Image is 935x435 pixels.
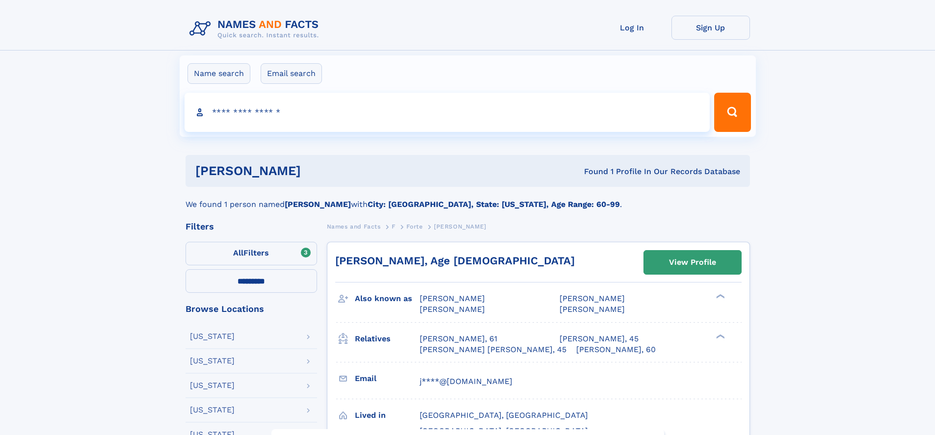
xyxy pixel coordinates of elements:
[420,344,566,355] a: [PERSON_NAME] [PERSON_NAME], 45
[576,344,656,355] a: [PERSON_NAME], 60
[420,305,485,314] span: [PERSON_NAME]
[420,333,497,344] a: [PERSON_NAME], 61
[261,63,322,84] label: Email search
[671,16,750,40] a: Sign Up
[186,16,327,42] img: Logo Names and Facts
[714,333,725,339] div: ❯
[406,220,423,232] a: Forte
[190,333,235,340] div: [US_STATE]
[186,222,317,231] div: Filters
[355,370,420,387] h3: Email
[186,242,317,265] label: Filters
[442,166,740,177] div: Found 1 Profile In Our Records Database
[669,251,716,274] div: View Profile
[187,63,250,84] label: Name search
[593,16,671,40] a: Log In
[560,294,625,303] span: [PERSON_NAME]
[190,357,235,365] div: [US_STATE]
[392,223,396,230] span: F
[560,305,625,314] span: [PERSON_NAME]
[355,331,420,347] h3: Relatives
[190,382,235,389] div: [US_STATE]
[185,93,710,132] input: search input
[406,223,423,230] span: Forte
[190,406,235,414] div: [US_STATE]
[335,255,575,267] a: [PERSON_NAME], Age [DEMOGRAPHIC_DATA]
[186,187,750,210] div: We found 1 person named with .
[420,410,588,420] span: [GEOGRAPHIC_DATA], [GEOGRAPHIC_DATA]
[434,223,486,230] span: [PERSON_NAME]
[233,248,243,257] span: All
[285,200,351,209] b: [PERSON_NAME]
[644,251,741,274] a: View Profile
[186,305,317,313] div: Browse Locations
[420,294,485,303] span: [PERSON_NAME]
[560,333,639,344] a: [PERSON_NAME], 45
[714,293,725,300] div: ❯
[368,200,620,209] b: City: [GEOGRAPHIC_DATA], State: [US_STATE], Age Range: 60-99
[327,220,381,232] a: Names and Facts
[392,220,396,232] a: F
[195,165,443,177] h1: [PERSON_NAME]
[714,93,750,132] button: Search Button
[355,290,420,307] h3: Also known as
[355,407,420,424] h3: Lived in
